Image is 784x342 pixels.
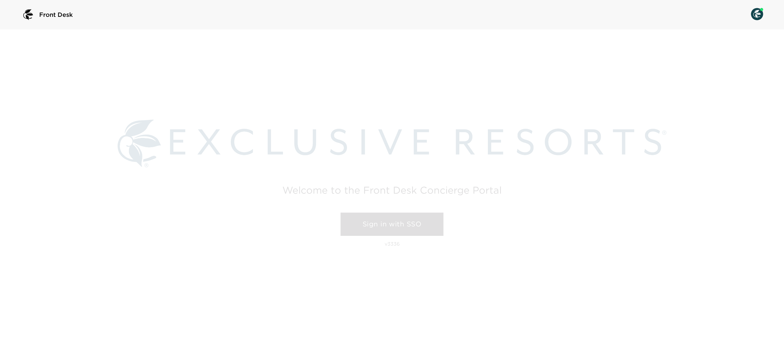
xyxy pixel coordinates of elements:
[21,7,36,22] img: logo
[385,241,400,247] p: v3336
[341,213,443,236] a: Sign in with SSO
[118,120,666,167] img: Exclusive Resorts logo
[39,10,73,19] span: Front Desk
[282,185,502,195] h2: Welcome to the Front Desk Concierge Portal
[751,8,763,20] img: User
